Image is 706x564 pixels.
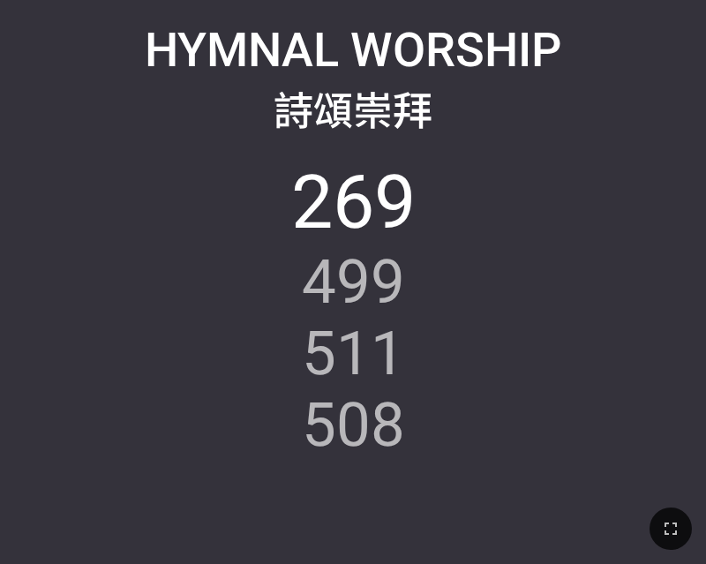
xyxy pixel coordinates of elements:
li: 499 [302,246,405,318]
li: 508 [302,389,405,461]
li: 511 [302,318,405,389]
span: Hymnal Worship [145,22,561,78]
li: 269 [291,159,416,246]
span: 詩頌崇拜 [274,79,432,137]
